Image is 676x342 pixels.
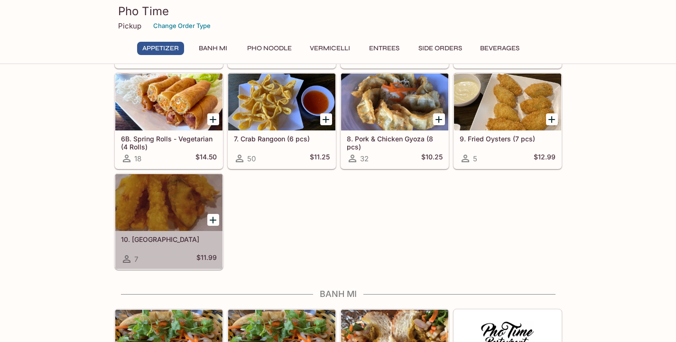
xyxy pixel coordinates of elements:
a: 6B. Spring Rolls - Vegetarian (4 Rolls)18$14.50 [115,73,223,169]
h5: 9. Fried Oysters (7 pcs) [460,135,556,143]
button: Banh Mi [192,42,234,55]
button: Add 7. Crab Rangoon (6 pcs) [320,113,332,125]
button: Add 9. Fried Oysters (7 pcs) [546,113,558,125]
h5: $11.99 [196,253,217,265]
h5: $14.50 [195,153,217,164]
div: 6B. Spring Rolls - Vegetarian (4 Rolls) [115,74,222,130]
h5: 6B. Spring Rolls - Vegetarian (4 Rolls) [121,135,217,150]
span: 7 [134,255,138,264]
button: Beverages [475,42,525,55]
div: 10. Tempura [115,174,222,231]
a: 9. Fried Oysters (7 pcs)5$12.99 [454,73,562,169]
a: 10. [GEOGRAPHIC_DATA]7$11.99 [115,174,223,269]
button: Change Order Type [149,18,215,33]
h5: 7. Crab Rangoon (6 pcs) [234,135,330,143]
h5: $12.99 [534,153,556,164]
h4: Banh Mi [114,289,562,299]
button: Side Orders [413,42,467,55]
h5: $11.25 [310,153,330,164]
div: 8. Pork & Chicken Gyoza (8 pcs) [341,74,448,130]
button: Add 8. Pork & Chicken Gyoza (8 pcs) [433,113,445,125]
span: 50 [247,154,256,163]
span: 32 [360,154,369,163]
a: 8. Pork & Chicken Gyoza (8 pcs)32$10.25 [341,73,449,169]
button: Pho Noodle [242,42,297,55]
p: Pickup [118,21,141,30]
div: 7. Crab Rangoon (6 pcs) [228,74,335,130]
h3: Pho Time [118,4,558,18]
button: Entrees [363,42,406,55]
span: 5 [473,154,477,163]
button: Appetizer [137,42,184,55]
h5: 10. [GEOGRAPHIC_DATA] [121,235,217,243]
h5: 8. Pork & Chicken Gyoza (8 pcs) [347,135,443,150]
button: Add 10. Tempura [207,214,219,226]
h5: $10.25 [421,153,443,164]
a: 7. Crab Rangoon (6 pcs)50$11.25 [228,73,336,169]
span: 18 [134,154,141,163]
div: 9. Fried Oysters (7 pcs) [454,74,561,130]
button: Vermicelli [305,42,355,55]
button: Add 6B. Spring Rolls - Vegetarian (4 Rolls) [207,113,219,125]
